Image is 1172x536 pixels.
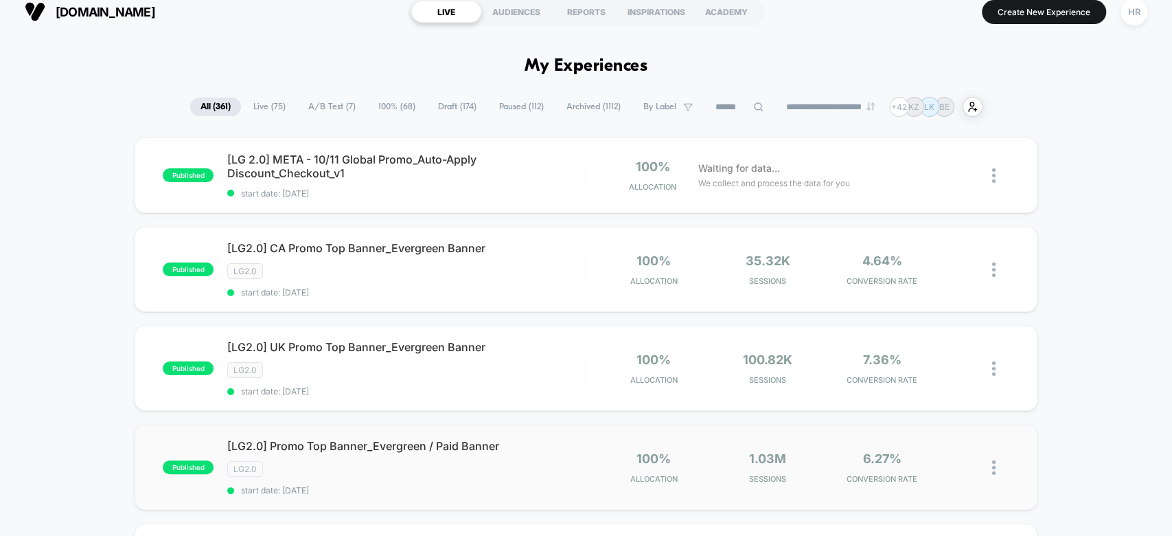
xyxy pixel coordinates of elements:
img: Visually logo [25,1,45,22]
img: close [992,168,996,183]
span: Allocation [630,474,678,484]
div: + 42 [889,97,909,117]
div: LIVE [411,1,481,23]
span: 6.27% [862,451,901,466]
span: LG2.0 [227,362,263,378]
span: published [163,168,214,182]
span: By Label [643,102,676,112]
span: Paused ( 112 ) [489,98,554,116]
p: BE [939,102,950,112]
span: Allocation [629,182,676,192]
span: start date: [DATE] [227,485,585,495]
div: REPORTS [551,1,621,23]
span: CONVERSION RATE [828,375,935,385]
span: published [163,263,214,276]
span: start date: [DATE] [227,386,585,397]
img: close [992,361,996,376]
img: close [992,460,996,475]
span: [LG2.0] CA Promo Top Banner_Evergreen Banner [227,241,585,255]
span: start date: [DATE] [227,188,585,199]
span: 100% ( 68 ) [368,98,426,116]
span: Sessions [714,276,821,286]
span: published [163,460,214,474]
button: [DOMAIN_NAME] [21,1,159,23]
span: LG2.0 [227,263,263,279]
img: close [992,263,996,277]
span: Draft ( 174 ) [428,98,487,116]
span: 35.32k [746,254,790,268]
div: INSPIRATIONS [621,1,691,23]
span: Allocation [630,375,678,385]
p: LK [924,102,934,112]
span: All ( 361 ) [190,98,241,116]
span: CONVERSION RATE [828,474,935,484]
span: Archived ( 1112 ) [556,98,631,116]
span: Live ( 75 ) [243,98,296,116]
span: [LG2.0] UK Promo Top Banner_Evergreen Banner [227,340,585,354]
span: [LG 2.0] META - 10/11 Global Promo_Auto-Apply Discount_Checkout_v1 [227,153,585,180]
span: CONVERSION RATE [828,276,935,286]
span: Waiting for data... [698,161,780,176]
span: start date: [DATE] [227,287,585,298]
img: end [866,102,875,111]
p: KZ [908,102,919,112]
span: 4.64% [862,254,901,268]
span: Sessions [714,375,821,385]
div: AUDIENCES [481,1,551,23]
h1: My Experiences [525,56,647,76]
span: Sessions [714,474,821,484]
span: Allocation [630,276,678,286]
span: 100% [635,159,669,174]
span: 7.36% [862,353,901,367]
span: A/B Test ( 7 ) [298,98,366,116]
span: published [163,361,214,375]
span: 1.03M [749,451,786,466]
span: 100% [636,254,671,268]
span: 100.82k [743,353,792,367]
span: [DOMAIN_NAME] [56,5,155,19]
span: LG2.0 [227,461,263,477]
span: [LG2.0] Promo Top Banner_Evergreen / Paid Banner [227,439,585,453]
span: We collect and process the data for you [698,177,850,190]
span: 100% [636,353,671,367]
div: ACADEMY [691,1,761,23]
span: 100% [636,451,671,466]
